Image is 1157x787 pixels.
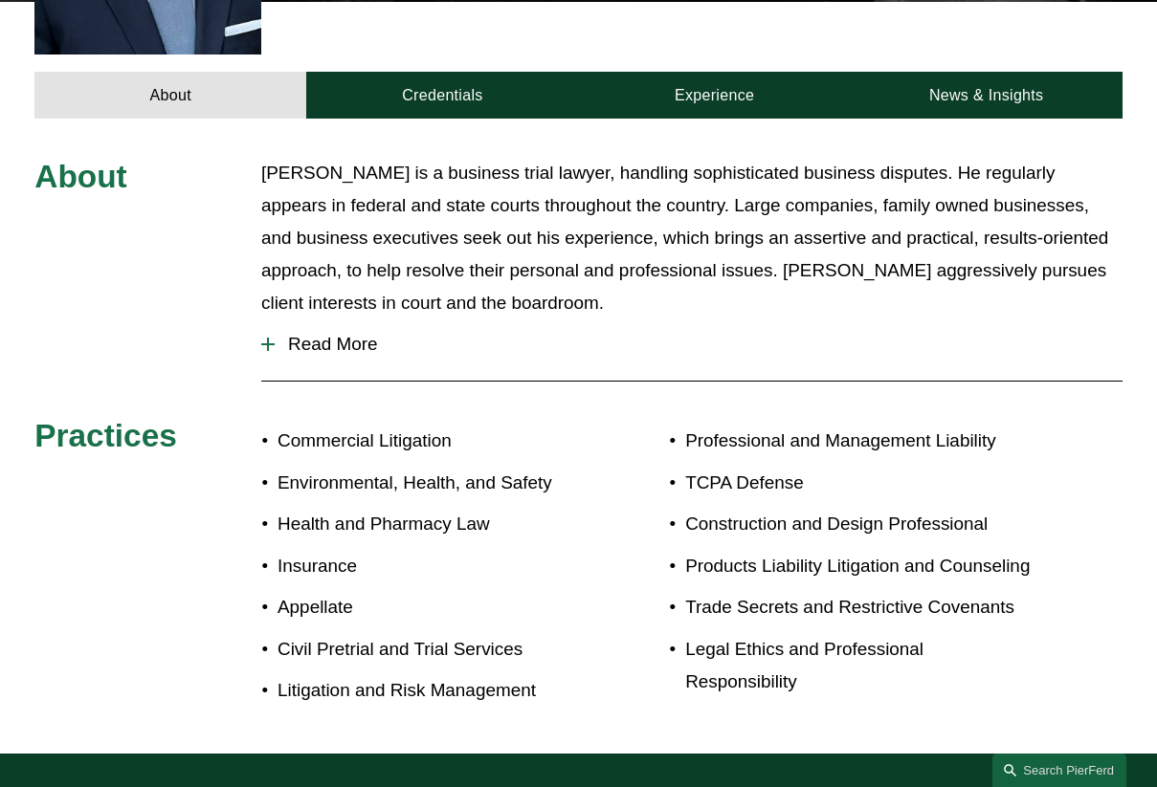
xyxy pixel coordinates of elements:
p: Appellate [278,591,578,623]
button: Read More [261,319,1123,369]
p: Trade Secrets and Restrictive Covenants [685,591,1032,623]
p: Insurance [278,550,578,582]
span: Read More [275,334,1123,355]
span: Practices [34,418,177,453]
p: Environmental, Health, and Safety [278,467,578,499]
p: TCPA Defense [685,467,1032,499]
p: Litigation and Risk Management [278,674,578,707]
p: Professional and Management Liability [685,425,1032,457]
a: News & Insights [851,72,1123,119]
a: Credentials [306,72,578,119]
a: Search this site [992,754,1126,787]
p: [PERSON_NAME] is a business trial lawyer, handling sophisticated business disputes. He regularly ... [261,157,1123,319]
p: Health and Pharmacy Law [278,508,578,540]
a: Experience [578,72,850,119]
p: Commercial Litigation [278,425,578,457]
p: Legal Ethics and Professional Responsibility [685,633,1032,698]
a: About [34,72,306,119]
p: Civil Pretrial and Trial Services [278,633,578,666]
p: Construction and Design Professional [685,508,1032,540]
span: About [34,159,126,194]
p: Products Liability Litigation and Counseling [685,550,1032,582]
